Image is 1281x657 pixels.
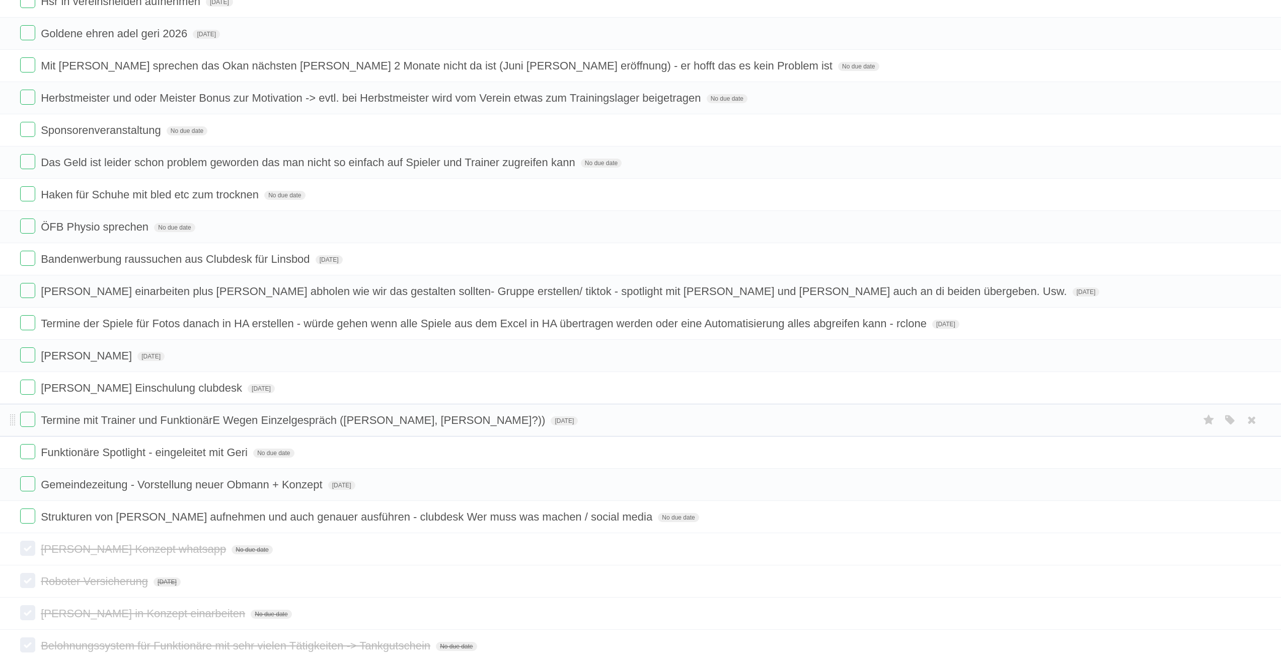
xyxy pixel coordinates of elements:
[41,92,703,104] span: Herbstmeister und oder Meister Bonus zur Motivation -> evtl. bei Herbstmeister wird vom Verein et...
[20,186,35,201] label: Done
[707,94,747,103] span: No due date
[932,320,959,329] span: [DATE]
[20,90,35,105] label: Done
[41,27,190,40] span: Goldene ehren adel geri 2026
[20,154,35,169] label: Done
[20,122,35,137] label: Done
[41,446,250,459] span: Funktionäre Spotlight - eingeleitet mit Geri
[316,255,343,264] span: [DATE]
[20,315,35,330] label: Done
[253,449,294,458] span: No due date
[20,380,35,395] label: Done
[41,156,578,169] span: Das Geld ist leider schon problem geworden das man nicht so einfach auf Spieler und Trainer zugre...
[41,414,548,426] span: Termine mit Trainer und FunktionärE Wegen Einzelgespräch ([PERSON_NAME], [PERSON_NAME]?))
[436,642,477,651] span: No due date
[41,124,164,136] span: Sponsorenveranstaltung
[1073,287,1100,297] span: [DATE]
[20,541,35,556] label: Done
[41,382,245,394] span: [PERSON_NAME] Einschulung clubdesk
[41,253,312,265] span: Bandenwerbung raussuchen aus Clubdesk für Linsbod
[20,412,35,427] label: Done
[838,62,879,71] span: No due date
[154,223,195,232] span: No due date
[20,637,35,652] label: Done
[20,605,35,620] label: Done
[20,218,35,234] label: Done
[20,573,35,588] label: Done
[41,59,835,72] span: Mit [PERSON_NAME] sprechen das Okan nächsten [PERSON_NAME] 2 Monate nicht da ist (Juni [PERSON_NA...
[232,545,272,554] span: No due date
[41,575,150,588] span: Roboter Versicherung
[581,159,622,168] span: No due date
[20,25,35,40] label: Done
[41,510,655,523] span: Strukturen von [PERSON_NAME] aufnehmen und auch genauer ausführen - clubdesk Wer muss was machen ...
[20,283,35,298] label: Done
[20,251,35,266] label: Done
[167,126,207,135] span: No due date
[137,352,165,361] span: [DATE]
[41,639,433,652] span: Belohnungssystem für Funktionäre mit sehr vielen Tätigkeiten -> Tankgutschein
[41,478,325,491] span: Gemeindezeitung - Vorstellung neuer Obmann + Konzept
[41,317,929,330] span: Termine der Spiele für Fotos danach in HA erstellen - würde gehen wenn alle Spiele aus dem Excel ...
[41,188,261,201] span: Haken für Schuhe mit bled etc zum trocknen
[41,607,248,620] span: [PERSON_NAME] in Konzept einarbeiten
[154,577,181,587] span: [DATE]
[20,57,35,72] label: Done
[20,444,35,459] label: Done
[20,347,35,362] label: Done
[251,610,291,619] span: No due date
[41,349,134,362] span: [PERSON_NAME]
[551,416,578,425] span: [DATE]
[20,476,35,491] label: Done
[20,508,35,524] label: Done
[658,513,699,522] span: No due date
[41,285,1069,298] span: [PERSON_NAME] einarbeiten plus [PERSON_NAME] abholen wie wir das gestalten sollten- Gruppe erstel...
[193,30,220,39] span: [DATE]
[1199,412,1219,428] label: Star task
[41,221,151,233] span: ÖFB Physio sprechen
[328,481,355,490] span: [DATE]
[264,191,305,200] span: No due date
[248,384,275,393] span: [DATE]
[41,543,229,555] span: [PERSON_NAME] Konzept whatsapp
